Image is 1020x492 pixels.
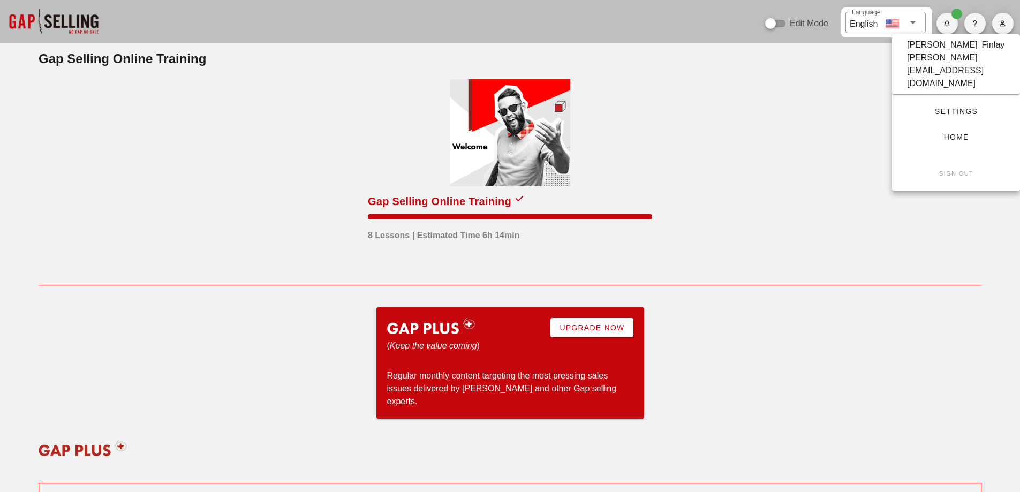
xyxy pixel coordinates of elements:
label: Edit Mode [790,18,828,29]
div: [PERSON_NAME][EMAIL_ADDRESS][DOMAIN_NAME] [907,51,1005,90]
button: Sign Out [901,164,1011,183]
img: tab_domain_overview_orange.svg [29,67,37,76]
img: logo_orange.svg [17,17,26,26]
span: Badge [951,9,962,19]
a: Upgrade Now [550,318,633,337]
label: Language [852,9,880,17]
small: Sign Out [939,170,973,177]
a: Home [901,127,1011,147]
h2: Gap Selling Online Training [39,49,981,69]
div: LanguageEnglish [845,12,926,33]
div: [PERSON_NAME] [907,39,978,51]
span: Upgrade Now [559,323,624,332]
div: Gap Selling Online Training [368,193,511,210]
div: v 4.0.25 [30,17,52,26]
div: Keywords by Traffic [118,69,180,75]
img: gap-plus-logo-red.svg [32,432,134,464]
div: Regular monthly content targeting the most pressing sales issues delivered by [PERSON_NAME] and o... [387,369,633,408]
span: Home [909,133,1003,141]
div: Domain: [DOMAIN_NAME] [28,28,118,36]
div: ( ) [387,339,482,352]
i: Keep the value coming [390,341,477,350]
div: 8 Lessons | Estimated Time 6h 14min [368,224,519,242]
div: Finlay [982,39,1005,51]
img: website_grey.svg [17,28,26,36]
div: Domain Overview [41,69,96,75]
div: English [850,15,878,31]
img: gap-plus-logo.svg [380,310,482,342]
a: Settings [901,102,1011,121]
img: tab_keywords_by_traffic_grey.svg [107,67,115,76]
span: Settings [909,107,1003,116]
